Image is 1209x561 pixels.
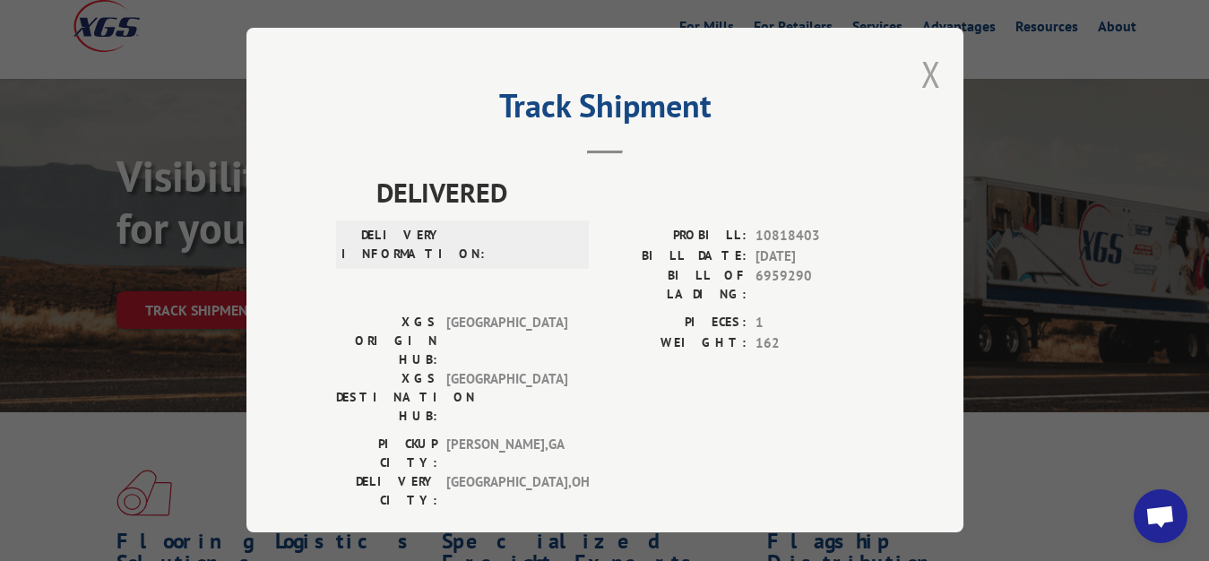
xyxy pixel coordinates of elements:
span: 10818403 [756,226,874,246]
label: XGS DESTINATION HUB: [336,369,437,426]
span: [GEOGRAPHIC_DATA] [446,369,567,426]
div: Open chat [1134,489,1187,543]
button: Close modal [921,50,941,98]
label: PROBILL: [605,226,747,246]
label: BILL DATE: [605,246,747,267]
label: WEIGHT: [605,333,747,354]
label: DELIVERY CITY: [336,472,437,510]
span: [GEOGRAPHIC_DATA] [446,313,567,369]
span: 162 [756,333,874,354]
label: BILL OF LADING: [605,266,747,304]
label: PIECES: [605,313,747,333]
span: DELIVERED [376,172,874,212]
span: [DATE] [756,246,874,267]
span: 6959290 [756,266,874,304]
span: [PERSON_NAME] , GA [446,435,567,472]
label: XGS ORIGIN HUB: [336,313,437,369]
span: [GEOGRAPHIC_DATA] , OH [446,472,567,510]
label: PICKUP CITY: [336,435,437,472]
span: 1 [756,313,874,333]
label: DELIVERY INFORMATION: [341,226,443,263]
h2: Track Shipment [336,93,874,127]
